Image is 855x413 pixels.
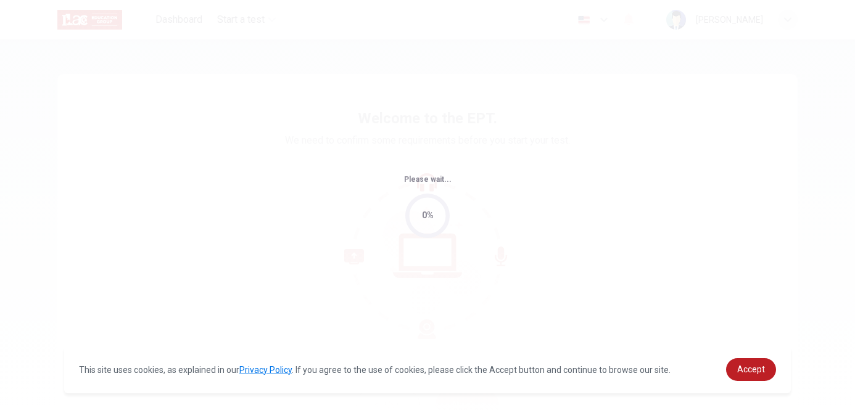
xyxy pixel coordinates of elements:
a: Privacy Policy [239,365,292,375]
div: cookieconsent [64,346,791,393]
a: dismiss cookie message [726,358,776,381]
span: This site uses cookies, as explained in our . If you agree to the use of cookies, please click th... [79,365,671,375]
span: Please wait... [404,175,452,184]
span: Accept [737,364,765,374]
div: 0% [422,208,434,223]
